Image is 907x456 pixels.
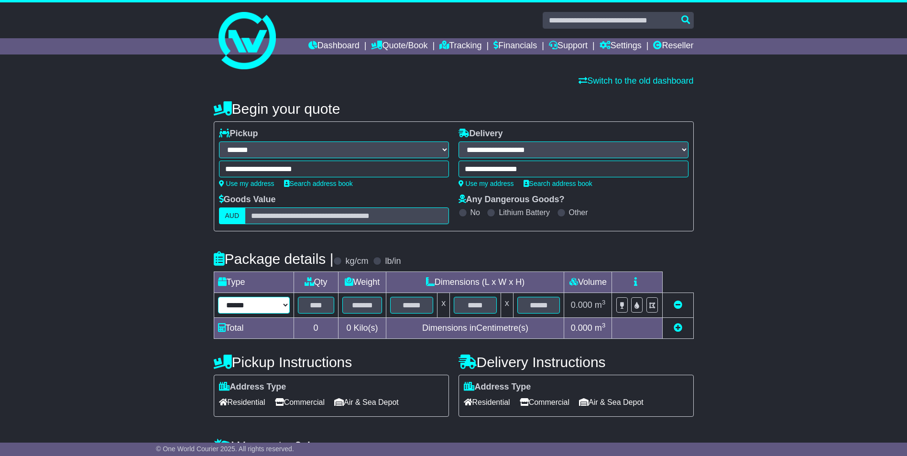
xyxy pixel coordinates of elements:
label: Pickup [219,129,258,139]
h4: Begin your quote [214,101,694,117]
label: Address Type [464,382,531,392]
td: Total [214,318,294,339]
a: Support [549,38,588,54]
td: Type [214,272,294,293]
span: Commercial [520,395,569,410]
label: Other [569,208,588,217]
a: Add new item [674,323,682,333]
td: Dimensions in Centimetre(s) [386,318,564,339]
td: Kilo(s) [338,318,386,339]
span: Residential [464,395,510,410]
td: x [437,293,450,318]
a: Remove this item [674,300,682,310]
td: 0 [294,318,338,339]
span: 0 [346,323,351,333]
label: Address Type [219,382,286,392]
span: m [595,323,606,333]
span: m [595,300,606,310]
a: Financials [493,38,537,54]
h4: Delivery Instructions [459,354,694,370]
sup: 3 [602,322,606,329]
span: © One World Courier 2025. All rights reserved. [156,445,294,453]
a: Use my address [459,180,514,187]
a: Tracking [439,38,481,54]
span: 0.000 [571,300,592,310]
td: x [501,293,513,318]
span: Air & Sea Depot [579,395,644,410]
span: Commercial [275,395,325,410]
td: Qty [294,272,338,293]
label: lb/in [385,256,401,267]
a: Settings [600,38,642,54]
a: Search address book [524,180,592,187]
h4: Package details | [214,251,334,267]
a: Quote/Book [371,38,427,54]
td: Dimensions (L x W x H) [386,272,564,293]
h4: Warranty & Insurance [214,438,694,454]
label: Delivery [459,129,503,139]
label: Any Dangerous Goods? [459,195,565,205]
a: Use my address [219,180,274,187]
label: No [470,208,480,217]
a: Dashboard [308,38,360,54]
a: Switch to the old dashboard [579,76,693,86]
td: Volume [564,272,612,293]
span: Residential [219,395,265,410]
a: Search address book [284,180,353,187]
span: 0.000 [571,323,592,333]
td: Weight [338,272,386,293]
sup: 3 [602,299,606,306]
label: AUD [219,207,246,224]
span: Air & Sea Depot [334,395,399,410]
label: kg/cm [345,256,368,267]
label: Goods Value [219,195,276,205]
label: Lithium Battery [499,208,550,217]
a: Reseller [653,38,693,54]
h4: Pickup Instructions [214,354,449,370]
